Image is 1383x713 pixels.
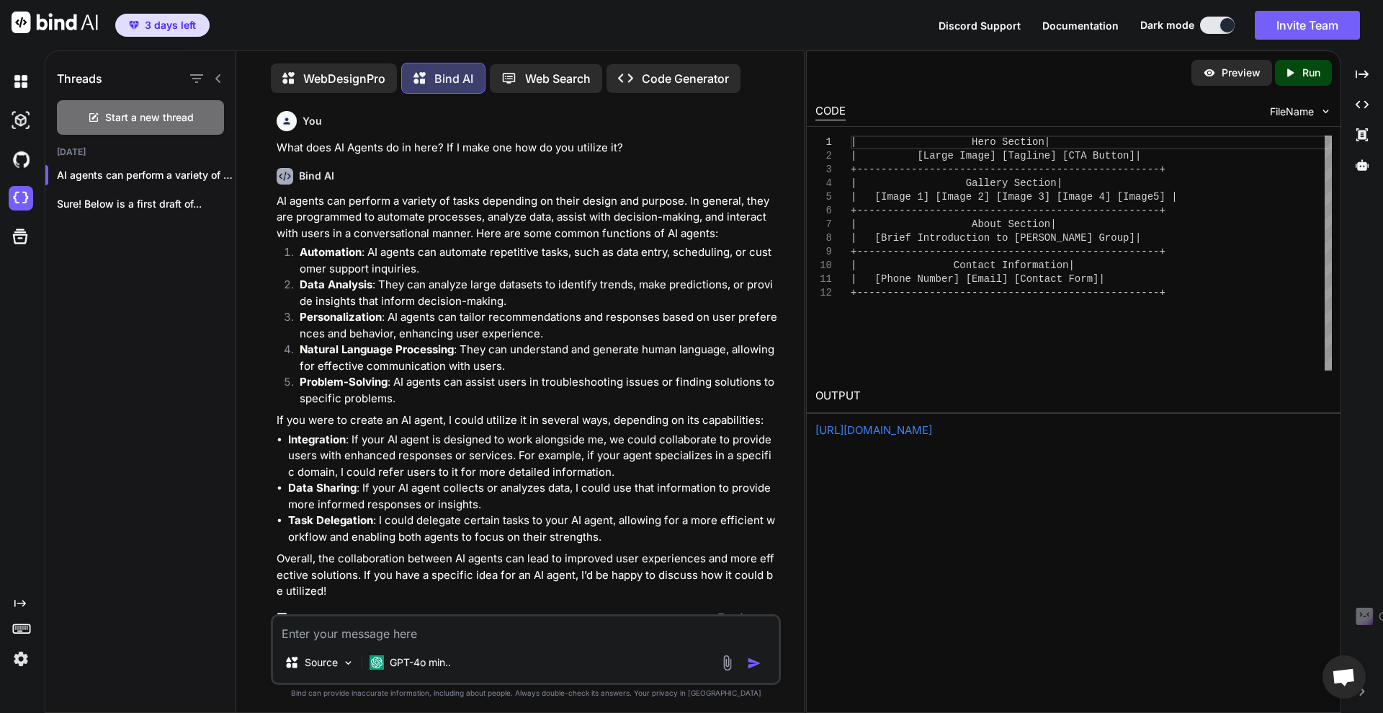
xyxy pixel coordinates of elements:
[1222,66,1261,80] p: Preview
[1135,232,1141,244] span: |
[1320,105,1332,118] img: chevron down
[300,309,778,342] p: : AI agents can tailor recommendations and responses based on user preferences and behavior, enha...
[815,190,832,204] div: 5
[145,18,196,32] span: 3 days left
[288,480,778,513] p: : If your AI agent collects or analyzes data, I could use that information to provide more inform...
[815,273,832,286] div: 11
[342,657,354,669] img: Pick Models
[851,150,1135,161] span: | [Large Image] [Tagline] [CTA Button]
[300,245,362,259] strong: Automation
[300,244,778,277] p: : AI agents can automate repetitive tasks, such as data entry, scheduling, or customer support in...
[1050,218,1056,230] span: |
[815,286,832,300] div: 12
[390,655,451,670] p: GPT-4o min..
[290,611,358,626] p: Open in Editor
[851,164,1153,175] span: +-------------------------------------------------
[815,149,832,163] div: 2
[1153,191,1178,203] span: 5] |
[12,12,98,33] img: Bind AI
[303,70,385,87] p: WebDesignPro
[815,245,832,259] div: 9
[288,513,778,545] p: : I could delegate certain tasks to your AI agent, allowing for a more efficient workflow and ena...
[815,163,832,177] div: 3
[1068,260,1074,271] span: |
[1153,287,1165,298] span: -+
[851,232,1135,244] span: | [Brief Introduction to [PERSON_NAME] Group]
[1322,655,1366,699] div: Open chat
[747,656,761,670] img: icon
[1153,164,1165,175] span: -+
[1042,19,1119,32] span: Documentation
[815,231,832,245] div: 8
[300,342,778,374] p: : They can understand and generate human language, allowing for effective communication with users.
[1270,105,1314,119] span: FileName
[815,218,832,231] div: 7
[288,513,373,527] strong: Task Delegation
[851,191,1153,203] span: | [Image 1] [Image 2] [Image 3] [Image 4] [Image
[1042,18,1119,33] button: Documentation
[1140,18,1194,32] span: Dark mode
[851,205,1153,216] span: +-------------------------------------------------
[300,375,388,389] strong: Problem-Solving
[300,278,372,291] strong: Data Analysis
[300,374,778,407] p: : AI agents can assist users in troubleshooting issues or finding solutions to specific problems.
[851,177,1057,189] span: | Gallery Section
[45,146,236,158] h2: [DATE]
[851,260,1068,271] span: | Contact Information
[288,481,357,495] strong: Data Sharing
[299,169,334,183] h6: Bind AI
[1044,136,1049,148] span: |
[1153,246,1165,257] span: -+
[939,19,1021,32] span: Discord Support
[1302,66,1320,80] p: Run
[815,136,832,149] div: 1
[9,647,33,671] img: settings
[715,613,726,624] img: copy
[851,218,1050,230] span: | About Section
[288,433,346,446] strong: Integration
[370,655,384,670] img: GPT-4o mini
[939,18,1021,33] button: Discord Support
[277,193,778,242] p: AI agents can perform a variety of tasks depending on their design and purpose. In general, they ...
[9,69,33,94] img: darkChat
[129,21,139,30] img: premium
[1135,150,1141,161] span: |
[755,613,766,624] img: dislike
[277,140,778,156] p: What does AI Agents do in here? If I make one how do you utilize it?
[300,277,778,309] p: : They can analyze large datasets to identify trends, make predictions, or provide insights that ...
[815,423,932,437] a: [URL][DOMAIN_NAME]
[57,197,236,211] p: Sure! Below is a first draft of...
[815,103,846,120] div: CODE
[1203,66,1216,79] img: preview
[303,114,322,128] h6: You
[305,655,338,670] p: Source
[9,186,33,211] img: cloudideIcon
[851,136,1044,148] span: | Hero Section
[719,655,735,671] img: attachment
[300,342,454,356] strong: Natural Language Processing
[807,379,1341,413] h2: OUTPUT
[851,246,1153,257] span: +-------------------------------------------------
[815,259,832,273] div: 10
[115,14,210,37] button: premium3 days left
[271,688,781,699] p: Bind can provide inaccurate information, including about people. Always double-check its answers....
[300,310,382,324] strong: Personalization
[57,70,102,87] h1: Threads
[525,70,591,87] p: Web Search
[815,204,832,218] div: 6
[642,70,729,87] p: Code Generator
[1056,177,1062,189] span: |
[57,168,236,182] p: AI agents can perform a variety of tasks...
[735,613,746,624] img: like
[851,287,1153,298] span: +-------------------------------------------------
[105,110,194,125] span: Start a new thread
[815,177,832,190] div: 4
[1255,11,1360,40] button: Invite Team
[288,432,778,481] p: : If your AI agent is designed to work alongside me, we could collaborate to provide users with e...
[434,70,473,87] p: Bind AI
[9,147,33,172] img: githubDark
[277,412,778,429] p: If you were to create an AI agent, I could utilize it in several ways, depending on its capabilit...
[851,273,1098,285] span: | [Phone Number] [Email] [Contact Form]
[9,108,33,133] img: darkAi-studio
[1098,273,1104,285] span: |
